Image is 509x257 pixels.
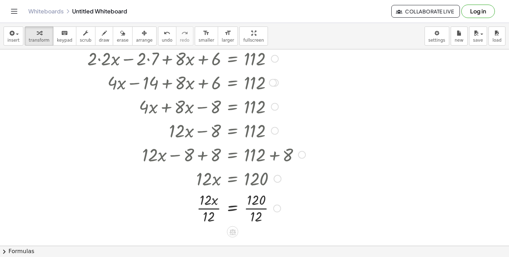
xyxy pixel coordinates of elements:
i: keyboard [61,29,68,37]
i: undo [164,29,170,37]
span: settings [428,38,445,43]
span: fullscreen [243,38,264,43]
button: settings [425,26,449,46]
span: transform [29,38,49,43]
span: erase [117,38,128,43]
button: load [488,26,505,46]
a: Whiteboards [28,8,64,15]
span: load [492,38,502,43]
span: draw [99,38,110,43]
button: Log in [461,5,495,18]
span: undo [162,38,172,43]
button: format_sizesmaller [195,26,218,46]
button: Collaborate Live [391,5,460,18]
span: insert [7,38,19,43]
span: save [473,38,483,43]
button: arrange [132,26,157,46]
div: Apply the same math to both sides of the equation [227,226,238,238]
button: redoredo [176,26,193,46]
span: smaller [199,38,214,43]
button: undoundo [158,26,176,46]
i: redo [181,29,188,37]
span: arrange [136,38,153,43]
span: Collaborate Live [397,8,454,14]
button: fullscreen [239,26,268,46]
span: larger [222,38,234,43]
button: Toggle navigation [8,6,20,17]
span: redo [180,38,189,43]
button: scrub [76,26,95,46]
i: format_size [224,29,231,37]
span: scrub [80,38,92,43]
button: format_sizelarger [218,26,238,46]
button: new [451,26,468,46]
i: format_size [203,29,210,37]
button: transform [25,26,53,46]
button: save [469,26,487,46]
span: keypad [57,38,72,43]
button: insert [4,26,23,46]
button: keyboardkeypad [53,26,76,46]
span: new [455,38,463,43]
button: erase [113,26,132,46]
button: draw [95,26,113,46]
